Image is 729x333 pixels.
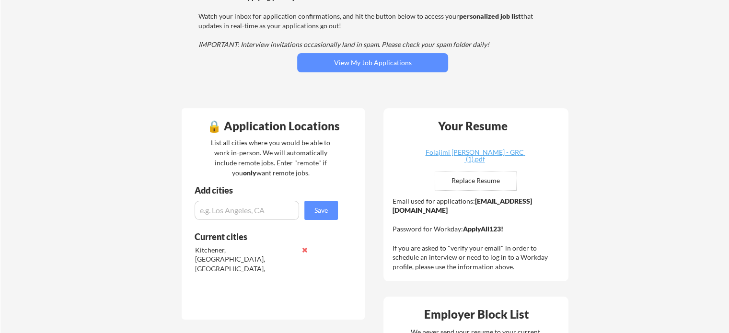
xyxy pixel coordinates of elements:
[297,53,448,72] button: View My Job Applications
[425,120,520,132] div: Your Resume
[393,196,562,272] div: Email used for applications: Password for Workday: If you are asked to "verify your email" in ord...
[184,120,362,132] div: 🔒 Application Locations
[304,201,338,220] button: Save
[417,149,532,164] a: Folajimi [PERSON_NAME] - GRC (1).pdf
[195,245,296,321] div: Kitchener, [GEOGRAPHIC_DATA], [GEOGRAPHIC_DATA], [GEOGRAPHIC_DATA], [GEOGRAPHIC_DATA], [GEOGRAPHI...
[198,40,489,48] em: IMPORTANT: Interview invitations occasionally land in spam. Please check your spam folder daily!
[205,138,336,178] div: List all cities where you would be able to work in-person. We will automatically include remote j...
[463,225,503,233] strong: ApplyAll123!
[387,309,566,320] div: Employer Block List
[195,186,340,195] div: Add cities
[195,232,327,241] div: Current cities
[459,12,521,20] strong: personalized job list
[195,201,299,220] input: e.g. Los Angeles, CA
[243,169,256,177] strong: only
[417,149,532,162] div: Folajimi [PERSON_NAME] - GRC (1).pdf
